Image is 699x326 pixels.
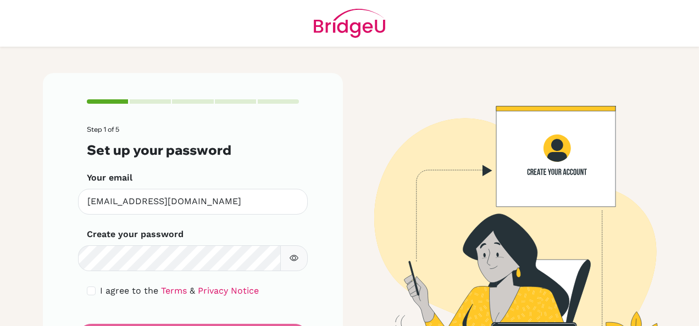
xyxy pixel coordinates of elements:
span: Step 1 of 5 [87,125,119,133]
label: Your email [87,171,132,184]
a: Terms [161,285,187,296]
h3: Set up your password [87,142,299,158]
label: Create your password [87,228,184,241]
input: Insert your email* [78,189,308,215]
span: I agree to the [100,285,158,296]
a: Privacy Notice [198,285,259,296]
span: & [190,285,195,296]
